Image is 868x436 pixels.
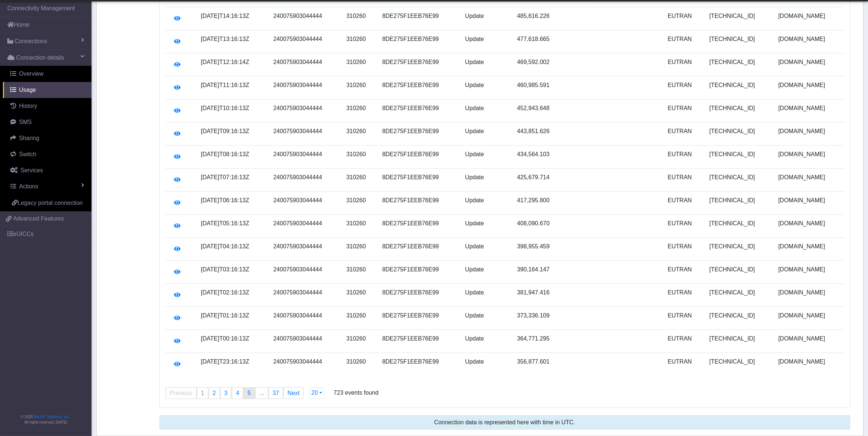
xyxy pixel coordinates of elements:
[269,353,342,376] td: 240075903044444
[269,330,342,353] td: 240075903044444
[705,53,774,76] td: [TECHNICAL_ID]
[269,307,342,330] td: 240075903044444
[663,169,705,192] td: EUTRAN
[3,66,92,82] a: Overview
[663,353,705,376] td: EUTRAN
[342,284,378,307] td: 310260
[461,284,513,307] td: Update
[513,284,576,307] td: 381,947.416
[197,146,269,169] td: [DATE]T08:16:13Z
[513,123,576,146] td: 443,851.626
[342,215,378,238] td: 310260
[461,76,513,99] td: Update
[19,71,44,77] span: Overview
[461,192,513,215] td: Update
[342,30,378,53] td: 310260
[705,169,774,192] td: [TECHNICAL_ID]
[269,192,342,215] td: 240075903044444
[19,103,37,109] span: History
[342,99,378,123] td: 310260
[513,53,576,76] td: 469,592.002
[19,183,38,189] span: Actions
[663,215,705,238] td: EUTRAN
[513,7,576,30] td: 485,616.226
[311,390,318,396] span: 20
[461,307,513,330] td: Update
[663,76,705,99] td: EUTRAN
[197,330,269,353] td: [DATE]T00:16:13Z
[3,130,92,146] a: Sharing
[513,99,576,123] td: 452,943.648
[774,238,845,261] td: [DOMAIN_NAME]
[197,169,269,192] td: [DATE]T07:16:13Z
[461,146,513,169] td: Update
[705,215,774,238] td: [TECHNICAL_ID]
[513,307,576,330] td: 373,336.109
[378,169,461,192] td: 8DE275F1EEB76E99
[13,214,64,223] span: Advanced Features
[19,119,32,125] span: SMS
[33,415,70,419] a: Telit IoT Solutions, Inc.
[269,30,342,53] td: 240075903044444
[342,238,378,261] td: 310260
[663,284,705,307] td: EUTRAN
[236,390,239,396] span: 4
[705,146,774,169] td: [TECHNICAL_ID]
[3,114,92,130] a: SMS
[705,353,774,376] td: [TECHNICAL_ID]
[201,390,204,396] span: 1
[663,53,705,76] td: EUTRAN
[378,238,461,261] td: 8DE275F1EEB76E99
[269,76,342,99] td: 240075903044444
[774,146,845,169] td: [DOMAIN_NAME]
[663,146,705,169] td: EUTRAN
[3,98,92,114] a: History
[663,238,705,261] td: EUTRAN
[197,261,269,284] td: [DATE]T03:16:13Z
[197,123,269,146] td: [DATE]T09:16:13Z
[342,53,378,76] td: 310260
[774,192,845,215] td: [DOMAIN_NAME]
[378,284,461,307] td: 8DE275F1EEB76E99
[663,123,705,146] td: EUTRAN
[774,307,845,330] td: [DOMAIN_NAME]
[378,192,461,215] td: 8DE275F1EEB76E99
[513,30,576,53] td: 477,618.665
[461,53,513,76] td: Update
[378,99,461,123] td: 8DE275F1EEB76E99
[378,146,461,169] td: 8DE275F1EEB76E99
[378,30,461,53] td: 8DE275F1EEB76E99
[513,169,576,192] td: 425,679.714
[197,238,269,261] td: [DATE]T04:16:13Z
[3,82,92,98] a: Usage
[774,7,845,30] td: [DOMAIN_NAME]
[309,387,324,399] button: 20
[461,353,513,376] td: Update
[259,390,264,396] span: ...
[19,87,36,93] span: Usage
[513,215,576,238] td: 408,090.670
[378,53,461,76] td: 8DE275F1EEB76E99
[197,53,269,76] td: [DATE]T12:16:14Z
[378,215,461,238] td: 8DE275F1EEB76E99
[774,30,845,53] td: [DOMAIN_NAME]
[461,30,513,53] td: Update
[705,307,774,330] td: [TECHNICAL_ID]
[159,415,850,430] div: Connection data is represented here with time in UTC.
[197,7,269,30] td: [DATE]T14:16:13Z
[663,7,705,30] td: EUTRAN
[705,30,774,53] td: [TECHNICAL_ID]
[663,307,705,330] td: EUTRAN
[774,330,845,353] td: [DOMAIN_NAME]
[461,330,513,353] td: Update
[197,215,269,238] td: [DATE]T05:16:13Z
[269,146,342,169] td: 240075903044444
[774,353,845,376] td: [DOMAIN_NAME]
[705,284,774,307] td: [TECHNICAL_ID]
[166,387,304,399] ul: Pagination
[774,53,845,76] td: [DOMAIN_NAME]
[269,215,342,238] td: 240075903044444
[273,390,279,396] span: 37
[774,76,845,99] td: [DOMAIN_NAME]
[461,169,513,192] td: Update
